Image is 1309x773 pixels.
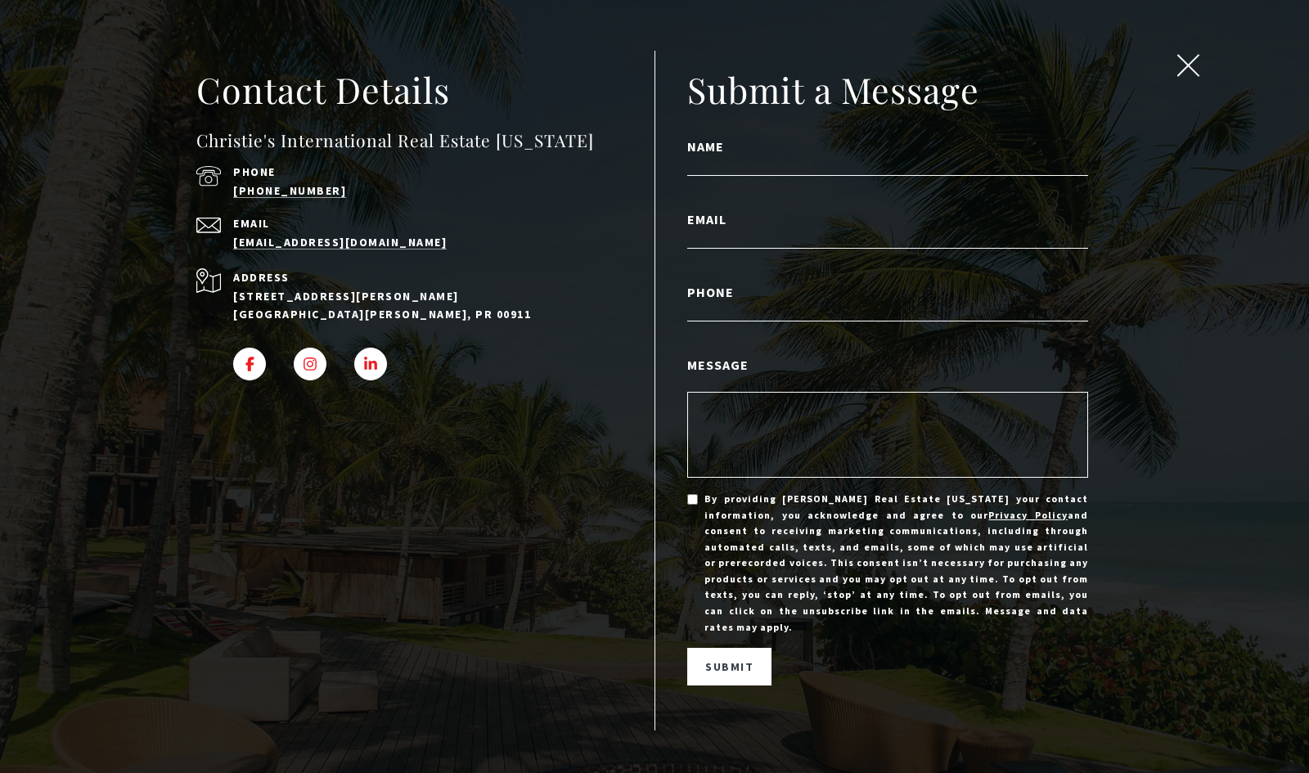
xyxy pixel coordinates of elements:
p: Email [233,218,609,229]
label: Phone [687,281,1088,303]
h2: Submit a Message [687,67,1088,113]
span: I agree to be contacted by [PERSON_NAME] International Real Estate PR via text, call & email. To ... [20,101,233,132]
button: close modal [1173,54,1204,82]
a: Privacy Policy - open in a new tab [988,509,1068,521]
h2: Contact Details [196,67,654,113]
p: [STREET_ADDRESS][PERSON_NAME] [GEOGRAPHIC_DATA][PERSON_NAME], PR 00911 [233,287,609,324]
h4: Christie's International Real Estate [US_STATE] [196,128,654,154]
a: FACEBOOK - open in a new tab [233,348,266,380]
div: Call or text [DATE], we are here to help! [17,52,236,64]
button: Submit Submitting Submitted [687,648,771,685]
span: [PHONE_NUMBER] [67,77,204,93]
a: [EMAIL_ADDRESS][DOMAIN_NAME] [233,235,447,249]
a: INSTAGRAM - open in a new tab [294,348,326,380]
label: Email [687,209,1088,230]
span: By providing [PERSON_NAME] Real Estate [US_STATE] your contact information, you acknowledge and a... [704,491,1088,635]
p: Address [233,268,609,286]
p: Phone [233,166,609,178]
input: By providing [PERSON_NAME] Real Estate [US_STATE] your contact information, you acknowledge and a... [687,494,698,505]
label: Message [687,354,1088,375]
a: call (939) 337-3000 [233,183,346,198]
div: Do you have questions? [17,37,236,48]
label: Name [687,136,1088,157]
a: LINKEDIN - open in a new tab [354,348,387,380]
span: Submit [705,659,753,674]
